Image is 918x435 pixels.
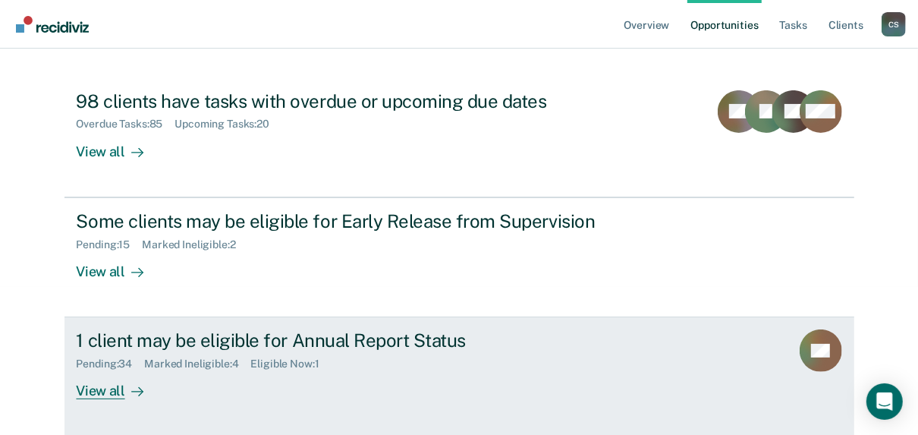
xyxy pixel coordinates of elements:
[77,90,609,112] div: 98 clients have tasks with overdue or upcoming due dates
[64,78,854,197] a: 98 clients have tasks with overdue or upcoming due datesOverdue Tasks:85Upcoming Tasks:20View all
[251,358,332,370] div: Eligible Now : 1
[77,131,162,160] div: View all
[77,118,175,131] div: Overdue Tasks : 85
[882,12,906,36] button: Profile dropdown button
[77,210,609,232] div: Some clients may be eligible for Early Release from Supervision
[144,358,250,370] div: Marked Ineligible : 4
[866,383,903,420] div: Open Intercom Messenger
[77,329,609,351] div: 1 client may be eligible for Annual Report Status
[882,12,906,36] div: C S
[16,16,89,33] img: Recidiviz
[77,238,143,251] div: Pending : 15
[77,370,162,400] div: View all
[142,238,247,251] div: Marked Ineligible : 2
[77,251,162,280] div: View all
[77,358,145,370] div: Pending : 34
[64,197,854,317] a: Some clients may be eligible for Early Release from SupervisionPending:15Marked Ineligible:2View all
[174,118,281,131] div: Upcoming Tasks : 20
